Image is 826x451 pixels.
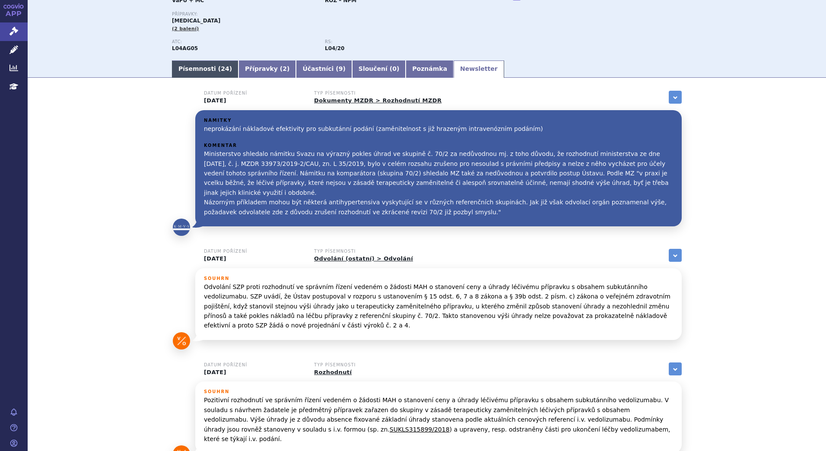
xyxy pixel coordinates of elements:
[669,362,682,375] a: zobrazit vše
[238,60,296,78] a: Přípravky (2)
[172,12,478,17] p: Přípravky:
[172,60,238,78] a: Písemnosti (24)
[204,143,673,148] h3: Komentář
[204,362,303,368] h3: Datum pořízení
[325,39,469,44] p: RS:
[339,65,343,72] span: 9
[314,369,352,375] a: Rozhodnutí
[204,249,303,254] h3: Datum pořízení
[314,362,413,368] h3: Typ písemnosti
[204,282,673,330] p: Odvolání SZP proti rozhodnutí ve správním řízení vedeném o žádosti MAH o stanovení ceny a úhrady ...
[314,97,442,104] a: Dokumenty MZDR > Rozhodnutí MZDR
[221,65,229,72] span: 24
[204,124,673,133] p: neprokázání nákladové efektivity pro subkutánní podání (zaměnitelnost s již hrazeným intravenózní...
[296,60,352,78] a: Účastníci (9)
[204,255,303,262] p: [DATE]
[172,18,220,24] span: [MEDICAL_DATA]
[204,97,303,104] p: [DATE]
[314,91,442,96] h3: Typ písemnosti
[406,60,454,78] a: Poznámka
[325,45,344,51] strong: vedolizumab
[454,60,504,78] a: Newsletter
[390,426,450,433] a: SUKLS315899/2018
[283,65,287,72] span: 2
[204,276,673,281] h3: Souhrn
[669,249,682,262] a: zobrazit vše
[392,65,397,72] span: 0
[204,118,673,123] h3: Námitky
[172,39,316,44] p: ATC:
[204,91,303,96] h3: Datum pořízení
[204,389,673,394] h3: Souhrn
[314,255,413,262] a: Odvolání (ostatní) > Odvolání
[172,45,198,51] strong: VEDOLIZUMAB
[204,369,303,376] p: [DATE]
[204,149,673,217] p: Ministerstvo shledalo námitku Svazu na výrazný pokles úhrad ve skupině č. 70/2 za nedůvodnou mj. ...
[314,249,413,254] h3: Typ písemnosti
[352,60,406,78] a: Sloučení (0)
[172,26,199,32] span: (2 balení)
[669,91,682,104] a: zobrazit vše
[204,395,673,444] p: Pozitivní rozhodnutí ve správním řízení vedeném o žádosti MAH o stanovení ceny a úhrady léčivému ...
